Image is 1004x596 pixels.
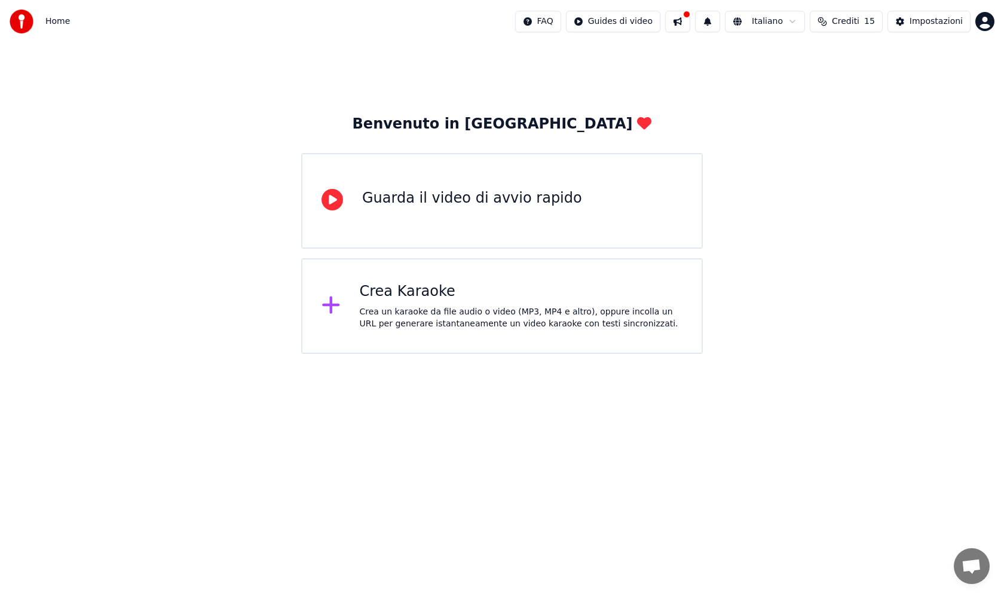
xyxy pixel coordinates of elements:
[864,16,875,27] span: 15
[360,282,683,301] div: Crea Karaoke
[360,306,683,330] div: Crea un karaoke da file audio o video (MP3, MP4 e altro), oppure incolla un URL per generare ista...
[45,16,70,27] nav: breadcrumb
[832,16,859,27] span: Crediti
[515,11,561,32] button: FAQ
[566,11,660,32] button: Guides di video
[45,16,70,27] span: Home
[810,11,883,32] button: Crediti15
[910,16,963,27] div: Impostazioni
[10,10,33,33] img: youka
[887,11,971,32] button: Impostazioni
[353,115,652,134] div: Benvenuto in [GEOGRAPHIC_DATA]
[362,189,582,208] div: Guarda il video di avvio rapido
[954,548,990,584] a: Aprire la chat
